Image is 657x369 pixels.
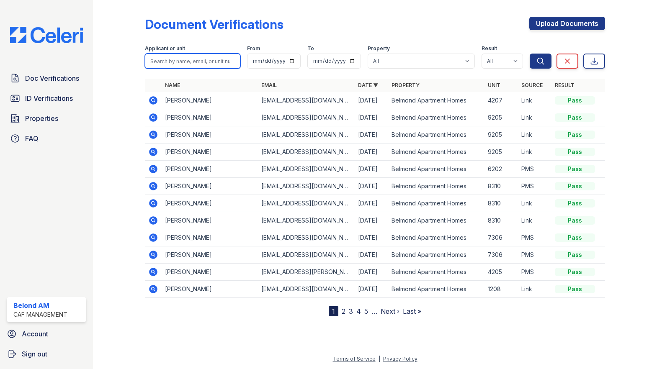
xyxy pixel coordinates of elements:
a: Sign out [3,346,90,362]
td: 7306 [484,229,518,246]
a: FAQ [7,130,86,147]
a: Last » [403,307,421,315]
div: Document Verifications [145,17,283,32]
a: 2 [342,307,345,315]
td: Belmond Apartment Homes [388,264,485,281]
div: Pass [555,199,595,208]
a: ID Verifications [7,90,86,107]
a: Account [3,325,90,342]
a: 3 [349,307,353,315]
div: CAF Management [13,310,67,319]
td: [PERSON_NAME] [162,281,258,298]
td: [EMAIL_ADDRESS][DOMAIN_NAME] [258,126,355,143]
a: Doc Verifications [7,70,86,87]
div: Pass [555,148,595,156]
td: [PERSON_NAME] [162,143,258,161]
span: Account [22,329,48,339]
td: 4207 [484,92,518,109]
td: Link [518,195,551,212]
input: Search by name, email, or unit number [145,54,241,69]
td: [PERSON_NAME] [162,195,258,212]
td: Belmond Apartment Homes [388,178,485,195]
td: [EMAIL_ADDRESS][DOMAIN_NAME] [258,246,355,264]
td: 8310 [484,195,518,212]
td: [PERSON_NAME] [162,246,258,264]
td: 1208 [484,281,518,298]
div: Belond AM [13,300,67,310]
div: Pass [555,113,595,122]
a: 4 [356,307,361,315]
td: [PERSON_NAME] [162,264,258,281]
td: [DATE] [355,143,388,161]
a: Email [261,82,277,88]
td: Link [518,281,551,298]
td: [DATE] [355,92,388,109]
td: Belmond Apartment Homes [388,109,485,126]
div: Pass [555,165,595,173]
td: 9205 [484,109,518,126]
td: Link [518,126,551,143]
td: [DATE] [355,212,388,229]
a: Source [521,82,543,88]
a: Privacy Policy [383,356,417,362]
a: Properties [7,110,86,127]
td: Link [518,92,551,109]
td: [PERSON_NAME] [162,178,258,195]
span: FAQ [25,133,39,143]
td: Belmond Apartment Homes [388,161,485,178]
td: Belmond Apartment Homes [388,229,485,246]
div: | [379,356,380,362]
td: [EMAIL_ADDRESS][DOMAIN_NAME] [258,109,355,126]
td: [DATE] [355,264,388,281]
a: Date ▼ [358,82,378,88]
td: 9205 [484,143,518,161]
span: ID Verifications [25,93,73,103]
div: Pass [555,251,595,259]
td: 6202 [484,161,518,178]
a: Upload Documents [529,17,605,30]
td: PMS [518,246,551,264]
td: Link [518,212,551,229]
label: To [307,45,314,52]
td: Belmond Apartment Homes [388,143,485,161]
td: [EMAIL_ADDRESS][DOMAIN_NAME] [258,92,355,109]
td: [PERSON_NAME] [162,161,258,178]
label: Property [368,45,390,52]
a: Unit [488,82,500,88]
td: 7306 [484,246,518,264]
a: Name [165,82,180,88]
div: 1 [329,306,338,316]
td: Link [518,109,551,126]
div: Pass [555,131,595,139]
td: [DATE] [355,281,388,298]
td: 9205 [484,126,518,143]
td: Belmond Apartment Homes [388,246,485,264]
div: Pass [555,182,595,190]
td: Belmond Apartment Homes [388,92,485,109]
td: PMS [518,161,551,178]
div: Pass [555,216,595,225]
td: 8310 [484,212,518,229]
label: Result [482,45,497,52]
div: Pass [555,285,595,293]
td: [EMAIL_ADDRESS][DOMAIN_NAME] [258,212,355,229]
td: 4205 [484,264,518,281]
div: Pass [555,233,595,242]
td: [EMAIL_ADDRESS][DOMAIN_NAME] [258,178,355,195]
span: … [371,306,377,316]
td: Link [518,143,551,161]
td: [EMAIL_ADDRESS][DOMAIN_NAME] [258,281,355,298]
div: Pass [555,268,595,276]
td: PMS [518,178,551,195]
a: Result [555,82,575,88]
td: [DATE] [355,126,388,143]
td: [PERSON_NAME] [162,126,258,143]
td: [DATE] [355,195,388,212]
td: [PERSON_NAME] [162,109,258,126]
a: 5 [364,307,368,315]
td: Belmond Apartment Homes [388,212,485,229]
td: [PERSON_NAME] [162,212,258,229]
td: [EMAIL_ADDRESS][DOMAIN_NAME] [258,143,355,161]
a: Property [392,82,420,88]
